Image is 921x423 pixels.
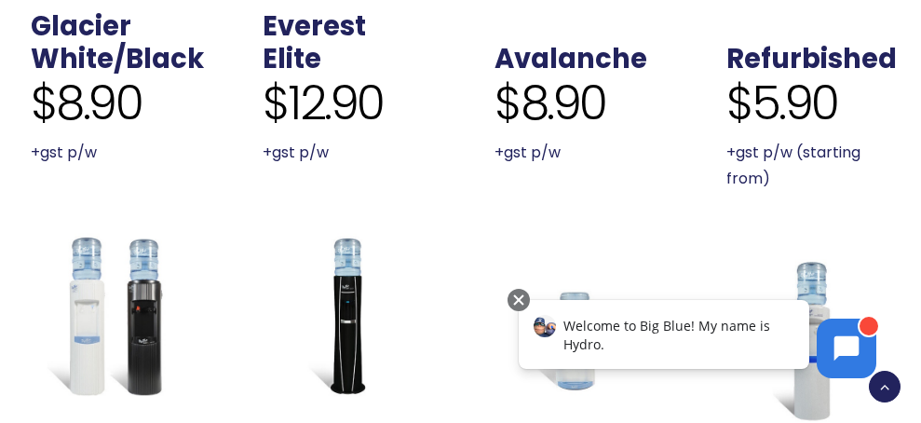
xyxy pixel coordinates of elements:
[726,40,897,77] a: Refurbished
[494,140,658,166] p: +gst p/w
[726,7,734,45] span: .
[494,75,606,131] span: $8.90
[263,7,366,45] a: Everest
[263,75,384,131] span: $12.90
[263,40,321,77] a: Elite
[31,7,131,45] a: Glacier
[263,233,427,397] a: Everest Elite
[31,140,195,166] p: +gst p/w
[726,75,838,131] span: $5.90
[263,140,427,166] p: +gst p/w
[494,40,647,77] a: Avalanche
[31,75,142,131] span: $8.90
[31,233,195,397] a: Glacier White or Black
[726,140,890,192] p: +gst p/w (starting from)
[494,233,658,397] a: Benchtop Avalanche
[499,285,895,397] iframe: Chatbot
[31,40,204,77] a: White/Black
[494,7,502,45] span: .
[726,259,890,423] a: Refurbished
